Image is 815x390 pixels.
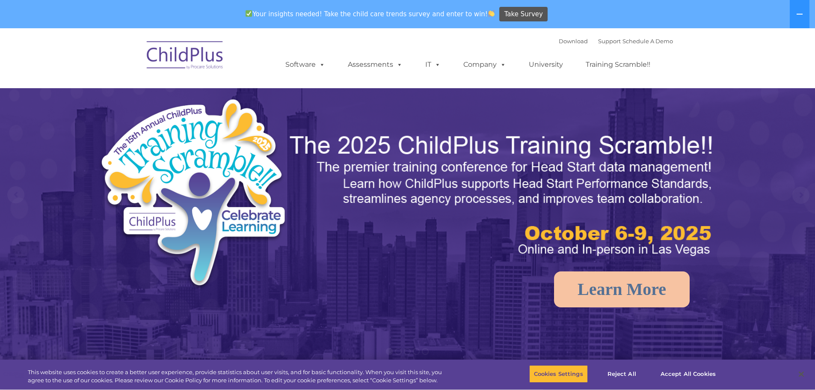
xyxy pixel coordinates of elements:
[559,38,588,45] a: Download
[339,56,411,73] a: Assessments
[455,56,515,73] a: Company
[622,38,673,45] a: Schedule A Demo
[595,365,649,383] button: Reject All
[28,368,448,385] div: This website uses cookies to create a better user experience, provide statistics about user visit...
[242,6,498,22] span: Your insights needed! Take the child care trends survey and enter to win!
[504,7,543,22] span: Take Survey
[499,7,548,22] a: Take Survey
[792,365,811,384] button: Close
[554,271,690,307] a: Learn More
[417,56,449,73] a: IT
[246,10,252,17] img: ✅
[577,56,659,73] a: Training Scramble!!
[559,38,673,45] font: |
[656,365,720,383] button: Accept All Cookies
[520,56,572,73] a: University
[598,38,621,45] a: Support
[529,365,588,383] button: Cookies Settings
[488,10,495,17] img: 👏
[277,56,334,73] a: Software
[142,35,228,78] img: ChildPlus by Procare Solutions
